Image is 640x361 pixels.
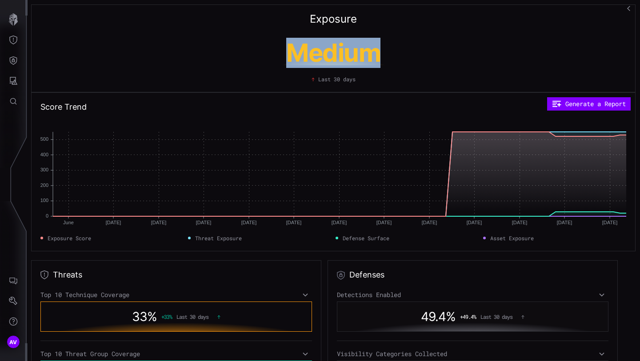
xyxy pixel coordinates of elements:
text: [DATE] [376,220,392,225]
text: [DATE] [557,220,572,225]
h2: Defenses [349,270,384,280]
span: Last 30 days [480,313,512,320]
text: 500 [40,136,48,142]
text: [DATE] [602,220,618,225]
text: 0 [46,213,48,218]
text: [DATE] [422,220,437,225]
span: 49.4 % [421,309,456,324]
button: Generate a Report [547,97,631,111]
span: + 49.4 % [460,313,476,320]
text: 100 [40,198,48,203]
button: AV [0,332,26,352]
span: Threat Exposure [195,234,242,242]
span: 33 % [132,309,157,324]
text: 200 [40,182,48,188]
span: AV [9,337,17,347]
h1: Medium [250,40,417,65]
text: [DATE] [196,220,212,225]
text: [DATE] [151,220,167,225]
span: Exposure Score [48,234,91,242]
text: [DATE] [106,220,121,225]
text: 300 [40,167,48,172]
div: Top 10 Threat Group Coverage [40,350,312,358]
text: [DATE] [241,220,257,225]
text: [DATE] [286,220,302,225]
text: June [63,220,74,225]
text: [DATE] [332,220,347,225]
h2: Threats [53,270,82,280]
span: + 33 % [161,313,172,320]
span: Defense Surface [343,234,389,242]
h2: Score Trend [40,102,87,112]
div: Detections Enabled [337,291,608,299]
text: [DATE] [512,220,528,225]
span: Last 30 days [176,313,208,320]
span: Asset Exposure [490,234,534,242]
h2: Exposure [310,14,357,24]
div: Top 10 Technique Coverage [40,291,312,299]
text: [DATE] [467,220,482,225]
text: 400 [40,152,48,157]
div: Visibility Categories Collected [337,350,608,358]
span: Last 30 days [318,75,356,83]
